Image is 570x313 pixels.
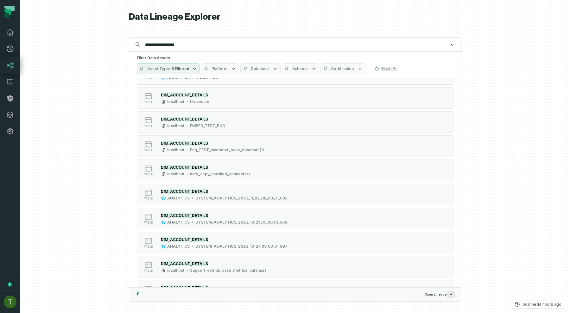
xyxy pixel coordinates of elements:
span: Certification [331,66,354,71]
mark: DIM_ACCOUNT_DETAILS [161,261,208,266]
span: Asset Type [147,66,170,71]
span: Platform [212,66,227,71]
p: Scanned [522,301,561,308]
div: Suggestions [129,78,461,287]
mark: DIM_ACCOUNT_DETAILS [161,141,208,146]
span: table [144,101,153,104]
button: tablelocalhostEng_TEST_customer_base_datamart (1) [137,135,453,157]
div: localhost [167,268,184,273]
mark: DIM_ACCOUNT_DETAILS [161,165,208,170]
div: Eng_TEST_customer_base_datamart (1) [190,147,264,153]
div: Tooltip anchor [7,282,13,287]
mark: DIM_ACCOUNT_DETAILS [161,93,208,97]
span: table [144,221,153,224]
button: tableANALYTICSSYSTEM_ANALYTICS_2023_10_21_09_00_01_608 [137,208,453,229]
img: avatar of Tomer Galun [4,296,16,308]
button: tablelocalhostEMBED_TEST_BUG [137,111,453,133]
div: ANALYTICS [167,244,190,249]
div: ANALYTICS [167,196,190,201]
button: tablelocalhostkate_copy_certified_connectors [137,160,453,181]
span: Schema [292,66,307,71]
span: table [144,197,153,200]
mark: DIM_ACCOUNT_DETAILS [161,237,208,242]
mark: DIM_ACCOUNT_DETAILS [161,213,208,218]
div: SYSTEM_ANALYTICS_2023_10_21_09_00_01_608 [195,220,287,225]
div: Live vs ec [190,99,209,104]
span: 5 Filtered [172,66,189,71]
button: tablelocalhostLive vs ec [137,87,453,109]
div: localhost [167,99,184,104]
button: Clear search query [448,42,455,48]
button: Schema [282,63,319,74]
button: tableANALYTICSSYSTEM_ANALYTICS_2023_10_27_09_00_01_887 [137,232,453,253]
div: ANALYTICS [167,220,190,225]
span: table [144,125,153,128]
span: Press ↵ to add a new Data Asset to the graph [447,291,455,298]
button: tableANALYTICSSYSTEM_ANALYTICS_2023_11_02_08_00_01_602 [137,184,453,205]
relative-time: Oct 5, 2025, 6:01 PM GMT+3 [539,302,561,307]
button: Reset All [372,63,400,74]
mark: DIM_ACCOUNT_DETAILS [161,189,208,194]
button: Certification [320,63,365,74]
div: kate_copy_certified_connectors [190,172,250,177]
div: SYSTEM_ANALYTICS_2023_11_02_08_00_01_602 [195,196,288,201]
span: Open Lineage [425,291,455,298]
button: Asset Type5 Filtered [137,63,200,74]
div: SYSTEM_ANALYTICS_2023_10_27_09_00_01_887 [195,244,288,249]
button: Scanned[DATE] 6:01:52 PM [511,301,565,308]
h1: Data Lineage Explorer [129,11,461,23]
button: Database [240,63,281,74]
mark: DIM_ACCOUNT_DETAILS [161,117,208,121]
span: table [144,76,153,80]
span: table [144,245,153,248]
span: table [144,173,153,176]
button: tablelocalhostfeature_sentiment_test [137,280,453,302]
div: EMBED_TEST_BUG [190,123,225,128]
span: table [144,149,153,152]
span: table [144,269,153,272]
button: tablelocalhostSupport_events_case_metrics_datamart [137,256,453,277]
div: localhost [167,123,184,128]
div: localhost [167,147,184,153]
div: Support_events_case_metrics_datamart [190,268,266,273]
h5: Filter Data Assets... [137,55,453,61]
mark: DIM_ACCOUNT_DETAILS [161,285,208,290]
button: Platform [201,63,239,74]
div: localhost [167,172,184,177]
span: Database [251,66,269,71]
